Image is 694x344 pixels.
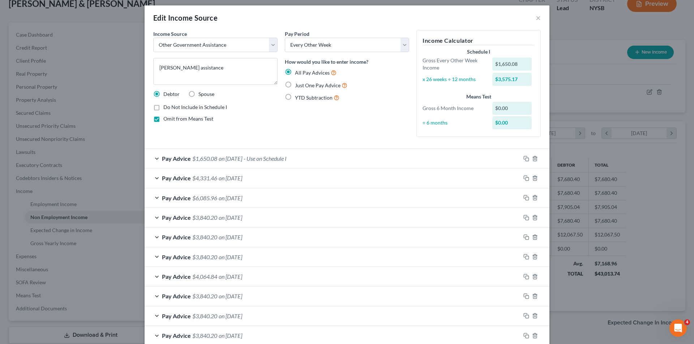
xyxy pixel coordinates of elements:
[423,36,535,45] h5: Income Calculator
[162,155,191,162] span: Pay Advice
[536,13,541,22] button: ×
[219,155,242,162] span: on [DATE]
[163,116,213,122] span: Omit from Means Test
[162,253,191,260] span: Pay Advice
[163,104,227,110] span: Do Not Include in Schedule I
[295,70,330,76] span: All Pay Advices
[162,214,191,221] span: Pay Advice
[162,332,191,339] span: Pay Advice
[219,293,242,299] span: on [DATE]
[219,312,242,319] span: on [DATE]
[285,30,309,38] label: Pay Period
[162,194,191,201] span: Pay Advice
[492,58,532,71] div: $1,650.08
[423,93,535,100] div: Means Test
[163,91,180,97] span: Debtor
[295,95,333,101] span: YTD Subtraction
[192,312,217,319] span: $3,840.20
[669,319,687,337] iframe: Intercom live chat
[153,31,187,37] span: Income Source
[492,73,532,86] div: $3,575.17
[492,116,532,129] div: $0.00
[684,319,690,325] span: 4
[219,175,242,181] span: on [DATE]
[219,332,242,339] span: on [DATE]
[162,234,191,240] span: Pay Advice
[192,253,217,260] span: $3,840.20
[192,175,217,181] span: $4,331.46
[492,102,532,115] div: $0.00
[219,194,242,201] span: on [DATE]
[419,105,489,112] div: Gross 6 Month Income
[192,293,217,299] span: $3,840.20
[219,214,242,221] span: on [DATE]
[153,13,218,23] div: Edit Income Source
[192,194,217,201] span: $6,085.96
[192,214,217,221] span: $3,840.20
[244,155,287,162] span: - Use on Schedule I
[219,273,242,280] span: on [DATE]
[219,253,242,260] span: on [DATE]
[192,273,217,280] span: $4,064.84
[198,91,214,97] span: Spouse
[419,76,489,83] div: x 26 weeks ÷ 12 months
[219,234,242,240] span: on [DATE]
[419,57,489,71] div: Gross Every Other Week Income
[295,82,340,88] span: Just One Pay Advice
[162,293,191,299] span: Pay Advice
[285,58,368,66] label: How would you like to enter income?
[423,48,535,55] div: Schedule I
[192,332,217,339] span: $3,840.20
[192,234,217,240] span: $3,840.20
[162,312,191,319] span: Pay Advice
[162,273,191,280] span: Pay Advice
[419,119,489,126] div: ÷ 6 months
[192,155,217,162] span: $1,650.08
[162,175,191,181] span: Pay Advice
